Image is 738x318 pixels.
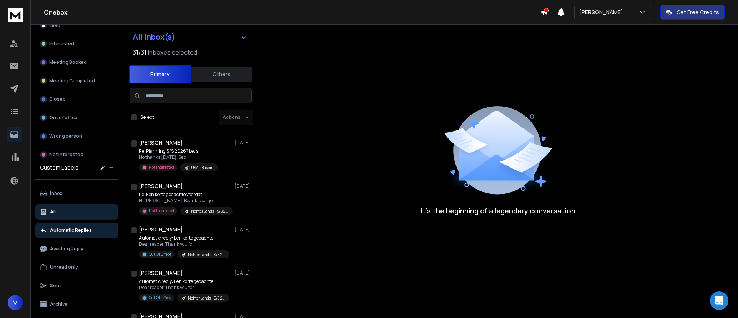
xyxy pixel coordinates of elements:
h3: Inboxes selected [148,48,197,57]
p: Get Free Credits [676,8,719,16]
p: Automatic Replies [50,227,92,233]
p: Automatic reply: Een korte gedachte [139,278,229,285]
p: Archive [50,301,68,307]
p: Sent [50,283,61,289]
button: Awaiting Reply [35,241,118,256]
p: Closed [49,96,66,102]
label: Select [140,114,154,120]
p: [DATE] [234,226,252,233]
img: logo [8,8,23,22]
h1: [PERSON_NAME] [139,182,183,190]
p: No thanks [DATE], Sep [139,154,218,160]
p: Inbox [50,190,63,196]
button: All Inbox(s) [126,29,253,45]
span: 31 / 31 [133,48,146,57]
button: Unread only [35,260,118,275]
p: Awaiting Reply [50,246,83,252]
h1: [PERSON_NAME] [139,226,183,233]
p: Meeting Completed [49,78,95,84]
p: NehterLands - S/S 2026 [191,208,228,214]
p: Re: Planning S/S 2026? Let’s [139,148,218,154]
button: Out of office [35,110,118,125]
p: Not Interested [49,152,83,158]
button: M [8,295,23,310]
p: Lead [49,22,60,28]
p: Re: Een korte gedachte voordat [139,191,231,198]
p: Not Interested [149,208,174,214]
button: Inbox [35,186,118,201]
button: Not Interested [35,147,118,162]
button: Others [191,66,252,83]
p: [PERSON_NAME] [579,8,626,16]
p: Meeting Booked [49,59,87,65]
button: Interested [35,36,118,52]
p: [DATE] [234,140,252,146]
h3: Custom Labels [40,164,78,171]
p: It’s the beginning of a legendary conversation [421,205,575,216]
p: [DATE] [234,270,252,276]
h1: [PERSON_NAME] [139,269,183,277]
p: Hi [PERSON_NAME], Bednkt voor je [139,198,231,204]
button: Wrong person [35,128,118,144]
button: Closed [35,92,118,107]
h1: Onebox [44,8,540,17]
button: Meeting Completed [35,73,118,88]
p: USA - Buyers [191,165,213,171]
p: Dear reader, Thank you for [139,285,229,291]
p: NehterLands - S/S 2026 [188,252,225,258]
div: Open Intercom Messenger [710,291,728,310]
p: Out of office [49,115,78,121]
p: Interested [49,41,74,47]
h1: [PERSON_NAME] [139,139,183,147]
p: Automatic reply: Een korte gedachte [139,235,229,241]
p: NehterLands - S/S 2026 [188,295,225,301]
button: Sent [35,278,118,293]
p: Dear reader, Thank you for [139,241,229,247]
h1: All Inbox(s) [133,33,175,41]
button: Meeting Booked [35,55,118,70]
button: Archive [35,296,118,312]
p: Out Of Office [149,295,171,301]
p: Unread only [50,264,78,270]
p: All [50,209,56,215]
p: Out Of Office [149,251,171,257]
button: Automatic Replies [35,223,118,238]
button: Get Free Credits [660,5,725,20]
p: Not Interested [149,165,174,170]
button: Lead [35,18,118,33]
p: [DATE] [234,183,252,189]
p: Wrong person [49,133,82,139]
button: All [35,204,118,220]
button: Primary [129,65,191,83]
